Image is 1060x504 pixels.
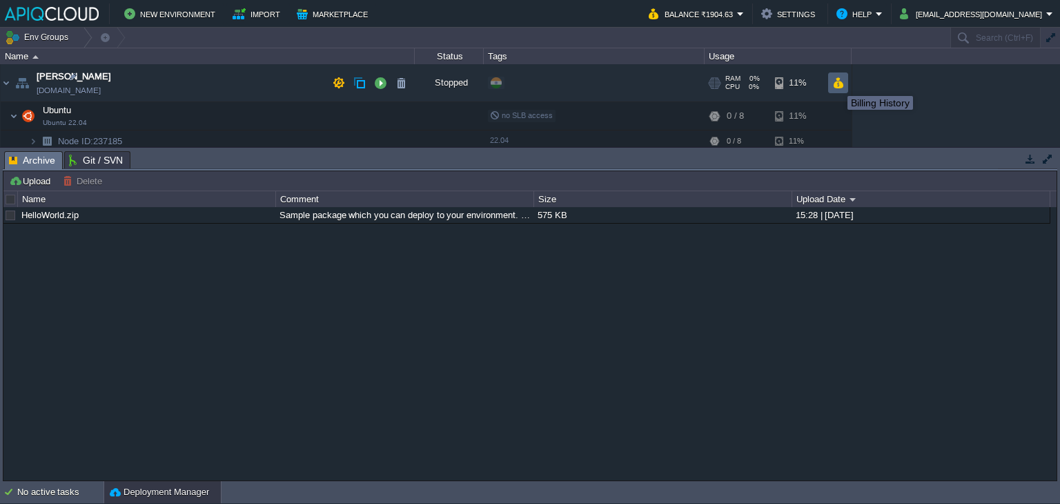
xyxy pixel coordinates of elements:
span: 0% [746,75,760,83]
div: 0 / 8 [727,102,744,130]
button: [EMAIL_ADDRESS][DOMAIN_NAME] [900,6,1046,22]
span: Ubuntu [41,104,73,116]
img: APIQCloud [5,7,99,21]
button: Delete [63,175,106,187]
div: 11% [775,130,820,152]
span: RAM [725,75,740,83]
button: New Environment [124,6,219,22]
button: Marketplace [297,6,372,22]
div: 15:28 | [DATE] [792,207,1049,223]
div: Upload Date [793,191,1050,207]
img: AMDAwAAAACH5BAEAAAAALAAAAAABAAEAAAICRAEAOw== [10,102,18,130]
div: Comment [277,191,533,207]
span: 237185 [57,135,124,147]
div: Tags [484,48,704,64]
div: No active tasks [17,481,104,503]
div: Stopped [415,64,484,101]
img: AMDAwAAAACH5BAEAAAAALAAAAAABAAEAAAICRAEAOw== [32,55,39,59]
div: Sample package which you can deploy to your environment. Feel free to delete and upload a package... [276,207,533,223]
span: Ubuntu 22.04 [43,119,87,127]
div: Billing History [851,97,910,108]
a: UbuntuUbuntu 22.04 [41,105,73,115]
button: Settings [761,6,819,22]
div: 11% [775,64,820,101]
div: Usage [705,48,851,64]
div: 11% [775,102,820,130]
div: 0 / 8 [727,130,741,152]
span: Node ID: [58,136,93,146]
img: AMDAwAAAACH5BAEAAAAALAAAAAABAAEAAAICRAEAOw== [12,64,32,101]
img: AMDAwAAAACH5BAEAAAAALAAAAAABAAEAAAICRAEAOw== [1,64,12,101]
img: AMDAwAAAACH5BAEAAAAALAAAAAABAAEAAAICRAEAOw== [37,130,57,152]
span: CPU [725,83,740,91]
span: Git / SVN [69,152,123,168]
div: Name [19,191,275,207]
div: 575 KB [534,207,791,223]
a: HelloWorld.zip [21,210,79,220]
div: Status [415,48,483,64]
span: 0% [745,83,759,91]
button: Deployment Manager [110,485,209,499]
button: Upload [9,175,55,187]
button: Balance ₹1904.63 [649,6,737,22]
span: no SLB access [490,111,553,119]
a: [PERSON_NAME] [37,70,111,84]
img: AMDAwAAAACH5BAEAAAAALAAAAAABAAEAAAICRAEAOw== [29,130,37,152]
a: [DOMAIN_NAME] [37,84,101,97]
span: Archive [9,152,55,169]
button: Import [233,6,284,22]
button: Help [836,6,876,22]
button: Env Groups [5,28,73,47]
div: Name [1,48,414,64]
a: Node ID:237185 [57,135,124,147]
img: AMDAwAAAACH5BAEAAAAALAAAAAABAAEAAAICRAEAOw== [19,102,38,130]
span: 22.04 [490,136,509,144]
div: Size [535,191,792,207]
